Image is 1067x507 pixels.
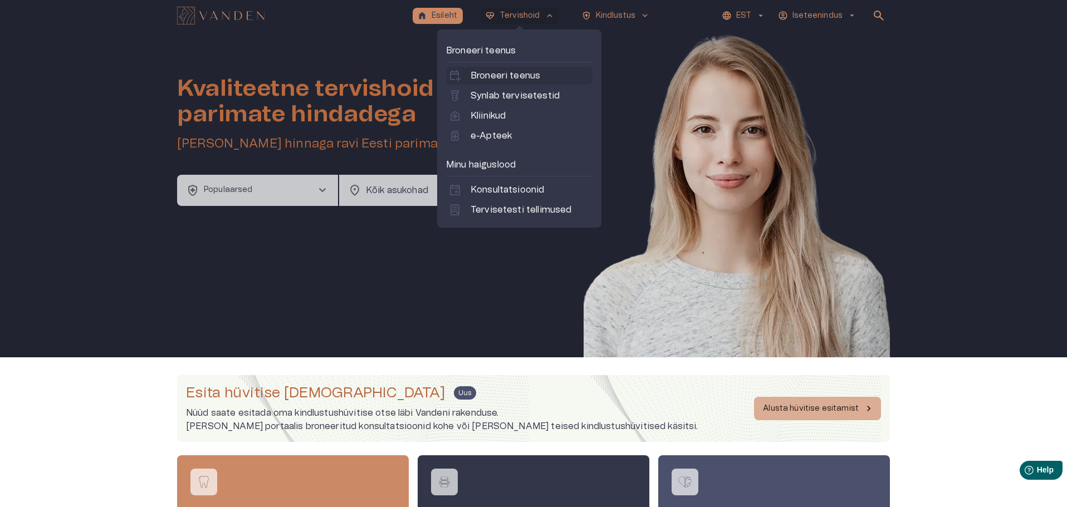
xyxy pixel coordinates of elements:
[471,109,506,122] p: Kliinikud
[448,69,462,82] span: calendar_add_on
[581,11,591,21] span: health_and_safety
[177,8,408,23] a: Navigate to homepage
[792,10,843,22] p: Iseteenindus
[577,8,655,24] button: health_and_safetyKindlustuskeyboard_arrow_down
[316,184,329,197] span: chevron_right
[448,183,462,196] span: event
[720,8,767,24] button: EST
[446,158,593,171] p: Minu haiguslood
[448,203,462,216] span: lab_profile
[677,474,693,490] img: Võta ühendust vaimse tervise spetsialistiga logo
[446,44,593,57] p: Broneeri teenus
[847,11,857,21] span: arrow_drop_down
[177,175,338,206] button: health_and_safetyPopulaarsedchevron_right
[448,203,590,216] a: lab_profileTervisetesti tellimused
[366,184,460,197] p: Kõik asukohad
[448,89,462,102] span: labs
[436,474,453,490] img: Füsioterapeudi vastuvõtt logo
[500,10,540,22] p: Tervishoid
[432,10,457,22] p: Esileht
[448,109,590,122] a: home_healthKliinikud
[640,11,650,21] span: keyboard_arrow_down
[471,129,512,142] p: e-Apteek
[448,129,462,142] span: medication
[448,109,462,122] span: home_health
[204,184,253,196] p: Populaarsed
[177,7,265,24] img: Vanden logo
[448,129,590,142] a: medicatione-Apteek
[348,184,361,197] span: location_on
[417,11,427,21] span: home
[195,474,212,490] img: Broneeri hambaarsti konsultatsioon logo
[481,8,559,24] button: ecg_heartTervishoidkeyboard_arrow_up
[471,89,560,102] p: Synlab tervisetestid
[448,69,590,82] a: calendar_add_onBroneeri teenus
[485,11,495,21] span: ecg_heart
[980,456,1067,488] iframe: Help widget launcher
[868,4,890,27] button: open search modal
[763,403,859,415] p: Alusta hüvitise esitamist
[736,10,751,22] p: EST
[584,31,890,391] img: Woman smiling
[471,69,540,82] p: Broneeri teenus
[186,384,445,402] h4: Esita hüvitise [DEMOGRAPHIC_DATA]
[454,388,476,398] span: Uus
[413,8,463,24] button: homeEsileht
[177,76,538,127] h1: Kvaliteetne tervishoid parimate hindadega
[186,406,698,420] p: Nüüd saate esitada oma kindlustushüvitise otse läbi Vandeni rakenduse.
[471,203,571,216] p: Tervisetesti tellimused
[776,8,859,24] button: Iseteenindusarrow_drop_down
[186,184,199,197] span: health_and_safety
[754,397,881,420] button: Alusta hüvitise esitamist
[596,10,636,22] p: Kindlustus
[177,136,538,152] h5: [PERSON_NAME] hinnaga ravi Eesti parimatelt kliinikutelt
[186,420,698,433] p: [PERSON_NAME] portaalis broneeritud konsultatsioonid kohe või [PERSON_NAME] teised kindlustushüvi...
[545,11,555,21] span: keyboard_arrow_up
[448,183,590,196] a: eventKonsultatsioonid
[471,183,544,196] p: Konsultatsioonid
[872,9,885,22] span: search
[448,89,590,102] a: labsSynlab tervisetestid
